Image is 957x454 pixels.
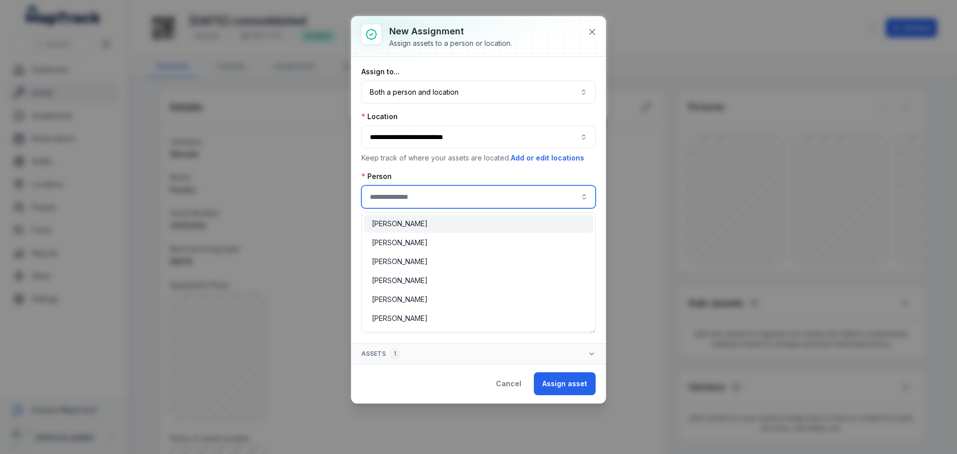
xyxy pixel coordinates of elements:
[372,295,428,304] span: [PERSON_NAME]
[372,219,428,229] span: [PERSON_NAME]
[372,257,428,267] span: [PERSON_NAME]
[372,238,428,248] span: [PERSON_NAME]
[372,313,428,323] span: [PERSON_NAME]
[372,276,428,286] span: [PERSON_NAME]
[361,185,596,208] input: assignment-add:person-label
